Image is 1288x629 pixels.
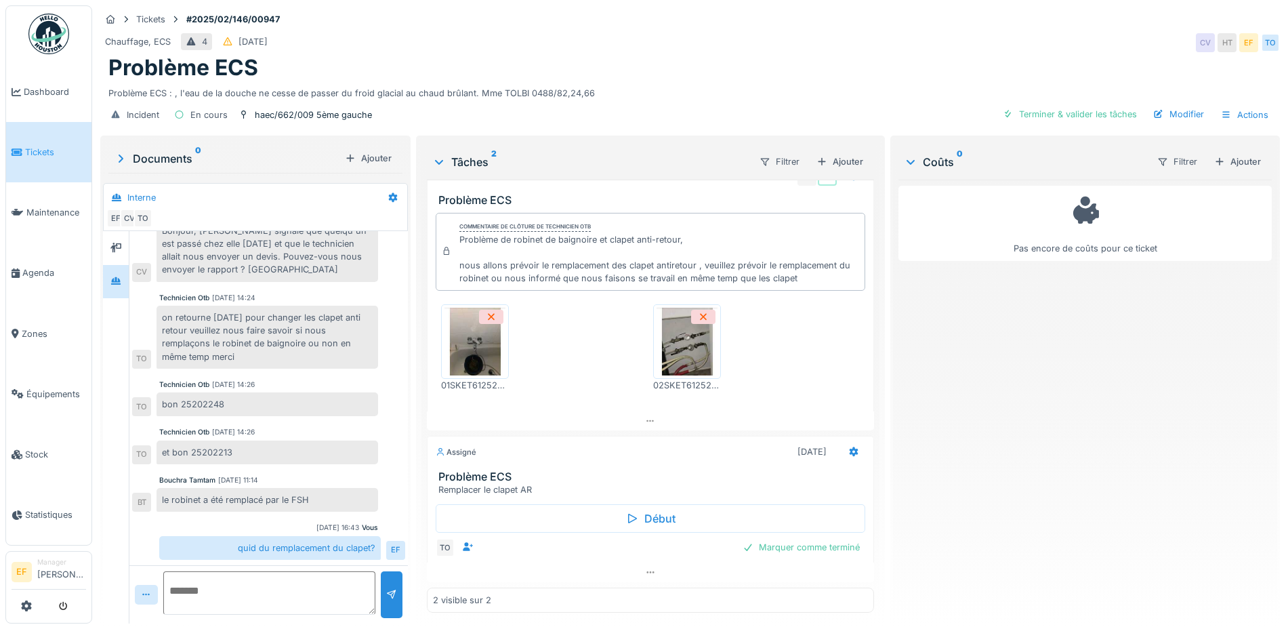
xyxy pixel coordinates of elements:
[202,35,207,48] div: 4
[132,263,151,282] div: CV
[907,192,1263,255] div: Pas encore de coûts pour ce ticket
[25,448,86,461] span: Stock
[436,504,865,533] div: Début
[108,81,1272,100] div: Problème ECS : , l'eau de la douche ne cesse de passer du froid glacial au chaud brûlant. Mme TOL...
[441,379,509,392] div: 01SKET6125202213RESDD30012025_0945.JPEG
[6,243,91,303] a: Agenda
[6,364,91,424] a: Équipements
[459,222,591,232] div: Commentaire de clôture de Technicien Otb
[904,154,1146,170] div: Coûts
[120,209,139,228] div: CV
[22,266,86,279] span: Agenda
[1239,33,1258,52] div: EF
[6,62,91,122] a: Dashboard
[797,445,827,458] div: [DATE]
[181,13,285,26] strong: #2025/02/146/00947
[6,485,91,545] a: Statistiques
[114,150,339,167] div: Documents
[133,209,152,228] div: TO
[159,536,381,560] div: quid du remplacement du clapet?
[212,427,255,437] div: [DATE] 14:26
[6,182,91,243] a: Maintenance
[1148,105,1209,123] div: Modifier
[436,538,455,557] div: TO
[957,154,963,170] sup: 0
[737,538,865,556] div: Marquer comme terminé
[24,85,86,98] span: Dashboard
[26,206,86,219] span: Maintenance
[157,488,378,512] div: le robinet a été remplacé par le FSH
[159,475,215,485] div: Bouchra Tamtam
[132,350,151,369] div: TO
[159,380,209,390] div: Technicien Otb
[25,508,86,521] span: Statistiques
[1215,105,1274,125] div: Actions
[438,194,868,207] h3: Problème ECS
[12,557,86,590] a: EF Manager[PERSON_NAME]
[1218,33,1237,52] div: HT
[136,13,165,26] div: Tickets
[433,594,491,607] div: 2 visible sur 2
[6,122,91,182] a: Tickets
[436,447,476,458] div: Assigné
[997,105,1142,123] div: Terminer & valider les tâches
[22,327,86,340] span: Zones
[127,191,156,204] div: Interne
[37,557,86,586] li: [PERSON_NAME]
[159,293,209,303] div: Technicien Otb
[37,557,86,567] div: Manager
[157,219,378,282] div: Bonjour, [PERSON_NAME] signale que quelqu'un est passé chez elle [DATE] et que le technicien alla...
[653,379,721,392] div: 02SKET6125202213RESDD30012025_0945.JPEG
[106,209,125,228] div: EF
[157,392,378,416] div: bon 25202248
[127,108,159,121] div: Incident
[132,397,151,416] div: TO
[12,562,32,582] li: EF
[1196,33,1215,52] div: CV
[6,304,91,364] a: Zones
[438,483,868,496] div: Remplacer le clapet AR
[26,388,86,401] span: Équipements
[255,108,372,121] div: haec/662/009 5ème gauche
[159,427,209,437] div: Technicien Otb
[1151,152,1203,171] div: Filtrer
[218,475,258,485] div: [DATE] 11:14
[157,441,378,464] div: et bon 25202213
[339,149,397,167] div: Ajouter
[28,14,69,54] img: Badge_color-CXgf-gQk.svg
[386,541,405,560] div: EF
[108,55,258,81] h1: Problème ECS
[105,35,171,48] div: Chauffage, ECS
[444,308,505,376] img: fsycwf4fcte78430w7iktyqis7c7
[657,308,718,376] img: dak5ivui3un6qczm5qhcg78n3lrn
[195,150,201,167] sup: 0
[459,233,859,285] div: Problème de robinet de baignoire et clapet anti-retour, nous allons prévoir le remplacement des c...
[25,146,86,159] span: Tickets
[438,470,868,483] h3: Problème ECS
[811,153,869,171] div: Ajouter
[157,306,378,369] div: on retourne [DATE] pour changer les clapet anti retour veuillez nous faire savoir si nous remplaç...
[432,154,748,170] div: Tâches
[238,35,268,48] div: [DATE]
[132,445,151,464] div: TO
[212,293,255,303] div: [DATE] 14:24
[190,108,228,121] div: En cours
[132,493,151,512] div: BT
[362,523,378,533] div: Vous
[6,424,91,485] a: Stock
[1261,33,1280,52] div: TO
[212,380,255,390] div: [DATE] 14:26
[1209,153,1266,171] div: Ajouter
[753,152,806,171] div: Filtrer
[316,523,359,533] div: [DATE] 16:43
[491,154,497,170] sup: 2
